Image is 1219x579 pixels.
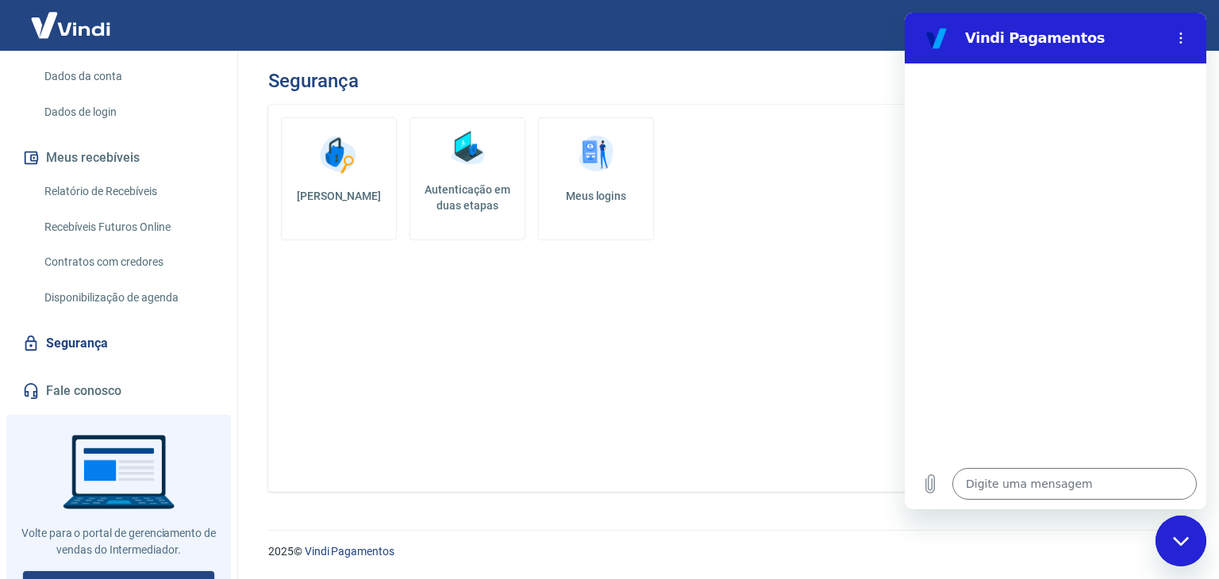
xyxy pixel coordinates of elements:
a: Fale conosco [19,374,218,408]
a: [PERSON_NAME] [281,117,397,240]
img: Autenticação em duas etapas [444,125,491,172]
p: 2025 © [268,543,1181,560]
a: Dados da conta [38,60,218,93]
a: Autenticação em duas etapas [410,117,525,240]
a: Dados de login [38,96,218,128]
button: Meus recebíveis [19,140,218,175]
iframe: Botão para abrir a janela de mensagens, conversa em andamento [1156,516,1206,566]
iframe: Janela de mensagens [905,13,1206,509]
a: Disponibilização de agenda [38,282,218,314]
img: Meus logins [572,131,620,178]
a: Contratos com credores [38,246,218,278]
a: Vindi Pagamentos [305,545,394,558]
h3: Segurança [268,70,358,92]
h5: [PERSON_NAME] [294,188,383,204]
h5: Meus logins [552,188,640,204]
a: Meus logins [538,117,654,240]
button: Sair [1143,11,1200,40]
h5: Autenticação em duas etapas [417,182,518,213]
a: Relatório de Recebíveis [38,175,218,208]
img: Vindi [19,1,122,49]
a: Recebíveis Futuros Online [38,211,218,243]
img: Alterar senha [315,131,363,178]
a: Segurança [19,326,218,361]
